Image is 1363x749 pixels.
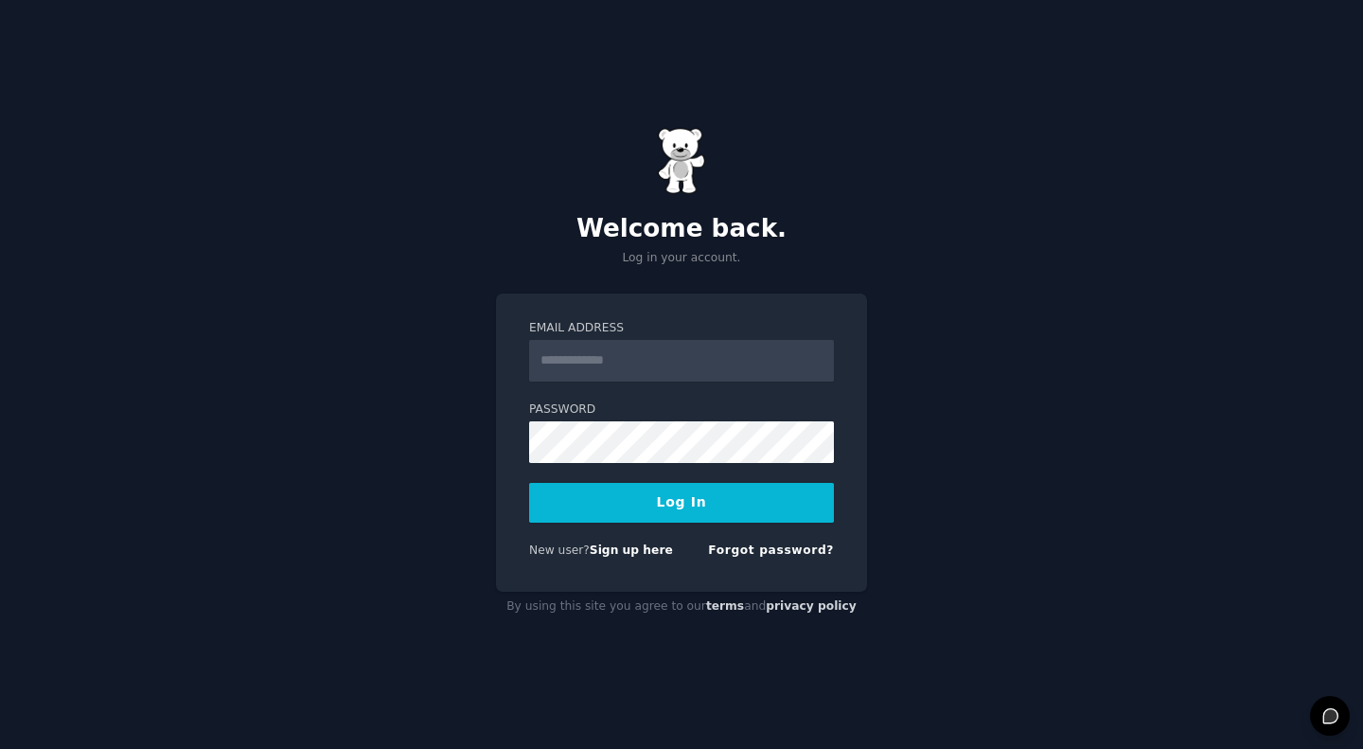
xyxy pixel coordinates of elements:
label: Email Address [529,320,834,337]
a: Forgot password? [708,544,834,557]
p: Log in your account. [496,250,867,267]
label: Password [529,401,834,419]
img: Gummy Bear [658,128,705,194]
span: New user? [529,544,590,557]
button: Log In [529,483,834,523]
a: privacy policy [766,599,857,613]
div: By using this site you agree to our and [496,592,867,622]
h2: Welcome back. [496,214,867,244]
a: Sign up here [590,544,673,557]
a: terms [706,599,744,613]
